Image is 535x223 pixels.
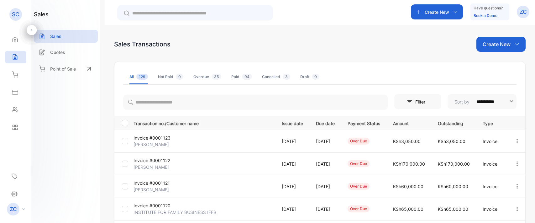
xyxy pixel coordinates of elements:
a: Point of Sale [34,62,98,76]
p: [DATE] [316,183,335,190]
p: [DATE] [316,138,335,145]
p: Outstanding [438,119,470,127]
p: ZC [10,205,17,213]
div: over due [348,183,370,190]
p: [DATE] [316,206,335,212]
div: Cancelled [262,74,290,80]
p: Invoice #0001123 [134,135,180,141]
div: over due [348,205,370,212]
p: ZC [520,8,527,16]
span: 0 [176,74,183,80]
p: [DATE] [282,138,303,145]
p: Create New [425,9,449,15]
p: Have questions? [474,5,503,11]
p: Type [483,119,501,127]
p: Issue date [282,119,303,127]
p: [DATE] [282,161,303,167]
span: KSh3,050.00 [393,139,421,144]
p: Invoice [483,161,501,167]
p: Invoice #0001120 [134,202,180,209]
div: over due [348,138,370,145]
a: Book a Demo [474,13,497,18]
p: Invoice #0001121 [134,180,180,186]
p: [DATE] [282,206,303,212]
p: [PERSON_NAME] [134,141,180,148]
span: 94 [242,74,252,80]
button: ZC [517,4,529,19]
p: [PERSON_NAME] [134,186,180,193]
span: 3 [283,74,290,80]
a: Quotes [34,46,98,59]
p: Quotes [50,49,65,56]
p: SC [12,10,19,19]
p: [DATE] [316,161,335,167]
p: Payment Status [348,119,380,127]
p: Sort by [454,98,469,105]
p: Invoice [483,206,501,212]
h1: sales [34,10,49,19]
p: Transaction no./Customer name [134,119,274,127]
span: KSh65,000.00 [438,206,468,212]
p: Due date [316,119,335,127]
p: Sales [50,33,61,40]
span: 35 [212,74,221,80]
span: 129 [136,74,148,80]
p: Amount [393,119,425,127]
p: Create New [483,40,511,48]
p: [PERSON_NAME] [134,164,180,170]
a: Sales [34,30,98,43]
span: KSh60,000.00 [438,184,468,189]
span: KSh65,000.00 [393,206,423,212]
div: Not Paid [158,74,183,80]
p: Invoice [483,138,501,145]
p: INSTITUTE FOR FAMILY BUSINESS IFFB [134,209,216,215]
button: Create New [411,4,463,19]
span: KSh170,000.00 [438,161,470,167]
div: Sales Transactions [114,40,170,49]
div: All [129,74,148,80]
span: KSh60,000.00 [393,184,423,189]
div: Overdue [193,74,221,80]
p: Invoice [483,183,501,190]
span: 0 [312,74,319,80]
div: over due [348,160,370,167]
div: Paid [231,74,252,80]
p: [DATE] [282,183,303,190]
span: KSh3,050.00 [438,139,465,144]
button: Sort by [448,94,517,109]
span: KSh170,000.00 [393,161,425,167]
p: Invoice #0001122 [134,157,180,164]
p: Point of Sale [50,66,76,72]
button: Create New [476,37,526,52]
div: Draft [300,74,319,80]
